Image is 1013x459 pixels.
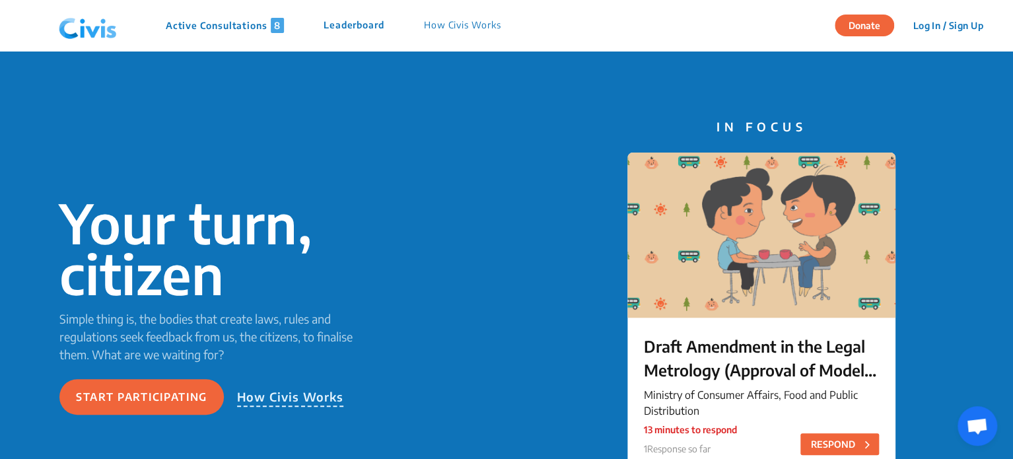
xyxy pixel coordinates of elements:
[644,423,737,437] p: 13 minutes to respond
[904,15,992,36] button: Log In / Sign Up
[324,18,384,33] p: Leaderboard
[424,18,501,33] p: How Civis Works
[644,334,879,382] p: Draft Amendment in the Legal Metrology (Approval of Models) Rules, 2011
[644,387,879,419] p: Ministry of Consumer Affairs, Food and Public Distribution
[958,406,997,446] div: Open chat
[59,197,372,299] p: Your turn, citizen
[271,18,284,33] span: 8
[835,18,904,31] a: Donate
[647,443,711,454] span: Response so far
[166,18,284,33] p: Active Consultations
[59,310,372,363] p: Simple thing is, the bodies that create laws, rules and regulations seek feedback from us, the ci...
[627,118,895,135] p: IN FOCUS
[59,379,224,415] button: Start participating
[835,15,894,36] button: Donate
[644,442,737,456] p: 1
[237,388,344,407] p: How Civis Works
[800,433,879,455] button: RESPOND
[53,6,122,46] img: navlogo.png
